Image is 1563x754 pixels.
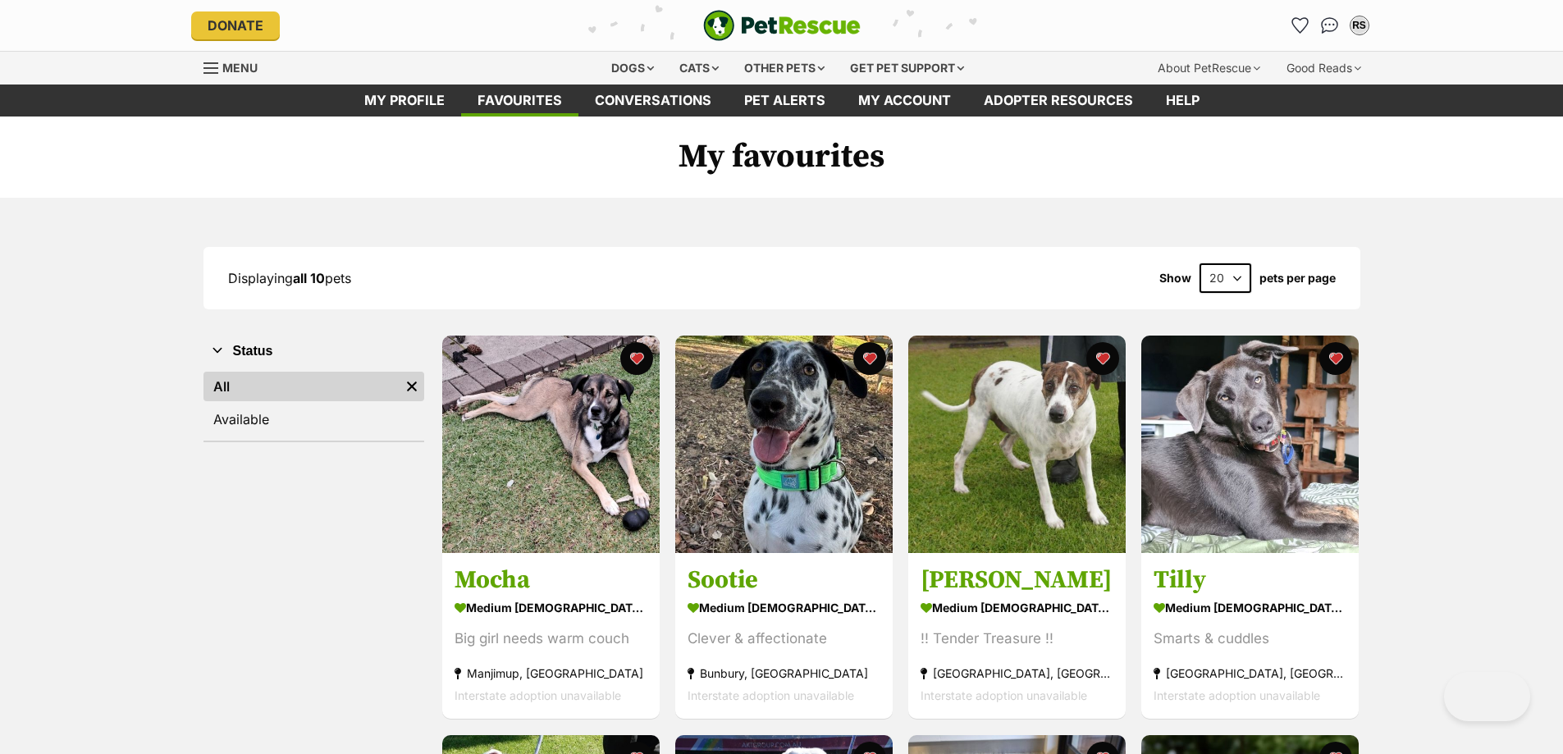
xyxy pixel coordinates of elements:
[228,270,351,286] span: Displaying pets
[728,85,842,117] a: Pet alerts
[1259,272,1336,285] label: pets per page
[455,689,621,703] span: Interstate adoption unavailable
[703,10,861,41] img: logo-e224e6f780fb5917bec1dbf3a21bbac754714ae5b6737aabdf751b685950b380.svg
[455,565,647,596] h3: Mocha
[688,663,880,685] div: Bunbury, [GEOGRAPHIC_DATA]
[1146,52,1272,85] div: About PetRescue
[967,85,1149,117] a: Adopter resources
[1287,12,1373,39] ul: Account quick links
[1351,17,1368,34] div: RS
[703,10,861,41] a: PetRescue
[203,404,424,434] a: Available
[348,85,461,117] a: My profile
[733,52,836,85] div: Other pets
[1321,17,1338,34] img: chat-41dd97257d64d25036548639549fe6c8038ab92f7586957e7f3b1b290dea8141.svg
[1287,12,1314,39] a: Favourites
[203,372,400,401] a: All
[620,342,653,375] button: favourite
[455,596,647,620] div: medium [DEMOGRAPHIC_DATA] Dog
[203,340,424,362] button: Status
[293,270,325,286] strong: all 10
[842,85,967,117] a: My account
[442,336,660,553] img: Mocha
[1154,565,1346,596] h3: Tilly
[1154,628,1346,651] div: Smarts & cuddles
[921,689,1087,703] span: Interstate adoption unavailable
[688,596,880,620] div: medium [DEMOGRAPHIC_DATA] Dog
[1159,272,1191,285] span: Show
[1275,52,1373,85] div: Good Reads
[921,628,1113,651] div: !! Tender Treasure !!
[1319,342,1352,375] button: favourite
[1149,85,1216,117] a: Help
[1141,553,1359,720] a: Tilly medium [DEMOGRAPHIC_DATA] Dog Smarts & cuddles [GEOGRAPHIC_DATA], [GEOGRAPHIC_DATA] Interst...
[675,553,893,720] a: Sootie medium [DEMOGRAPHIC_DATA] Dog Clever & affectionate Bunbury, [GEOGRAPHIC_DATA] Interstate ...
[455,628,647,651] div: Big girl needs warm couch
[668,52,730,85] div: Cats
[921,596,1113,620] div: medium [DEMOGRAPHIC_DATA] Dog
[1346,12,1373,39] button: My account
[1154,596,1346,620] div: medium [DEMOGRAPHIC_DATA] Dog
[688,628,880,651] div: Clever & affectionate
[191,11,280,39] a: Donate
[1154,689,1320,703] span: Interstate adoption unavailable
[222,61,258,75] span: Menu
[921,663,1113,685] div: [GEOGRAPHIC_DATA], [GEOGRAPHIC_DATA]
[853,342,886,375] button: favourite
[203,368,424,441] div: Status
[1086,342,1119,375] button: favourite
[908,336,1126,553] img: Percy
[839,52,976,85] div: Get pet support
[675,336,893,553] img: Sootie
[1317,12,1343,39] a: Conversations
[688,689,854,703] span: Interstate adoption unavailable
[908,553,1126,720] a: [PERSON_NAME] medium [DEMOGRAPHIC_DATA] Dog !! Tender Treasure !! [GEOGRAPHIC_DATA], [GEOGRAPHIC_...
[600,52,665,85] div: Dogs
[461,85,578,117] a: Favourites
[1154,663,1346,685] div: [GEOGRAPHIC_DATA], [GEOGRAPHIC_DATA]
[400,372,424,401] a: Remove filter
[1141,336,1359,553] img: Tilly
[203,52,269,81] a: Menu
[1444,672,1530,721] iframe: Help Scout Beacon - Open
[921,565,1113,596] h3: [PERSON_NAME]
[578,85,728,117] a: conversations
[442,553,660,720] a: Mocha medium [DEMOGRAPHIC_DATA] Dog Big girl needs warm couch Manjimup, [GEOGRAPHIC_DATA] Interst...
[688,565,880,596] h3: Sootie
[455,663,647,685] div: Manjimup, [GEOGRAPHIC_DATA]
